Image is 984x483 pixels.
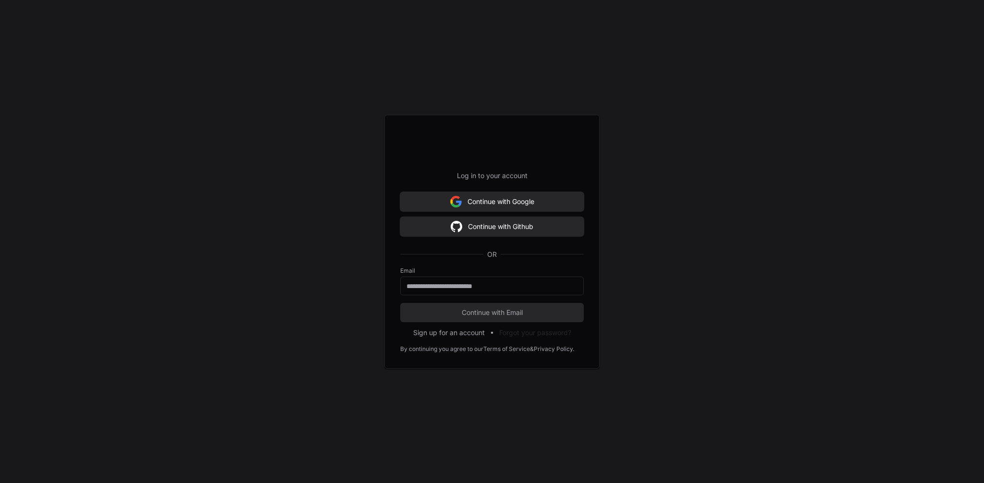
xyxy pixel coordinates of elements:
[400,303,584,322] button: Continue with Email
[400,217,584,236] button: Continue with Github
[534,345,574,353] a: Privacy Policy.
[400,192,584,211] button: Continue with Google
[400,345,483,353] div: By continuing you agree to our
[499,328,571,338] button: Forgot your password?
[451,217,462,236] img: Sign in with google
[400,308,584,317] span: Continue with Email
[483,250,501,259] span: OR
[400,267,584,275] label: Email
[483,345,530,353] a: Terms of Service
[400,171,584,181] p: Log in to your account
[413,328,485,338] button: Sign up for an account
[450,192,462,211] img: Sign in with google
[530,345,534,353] div: &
